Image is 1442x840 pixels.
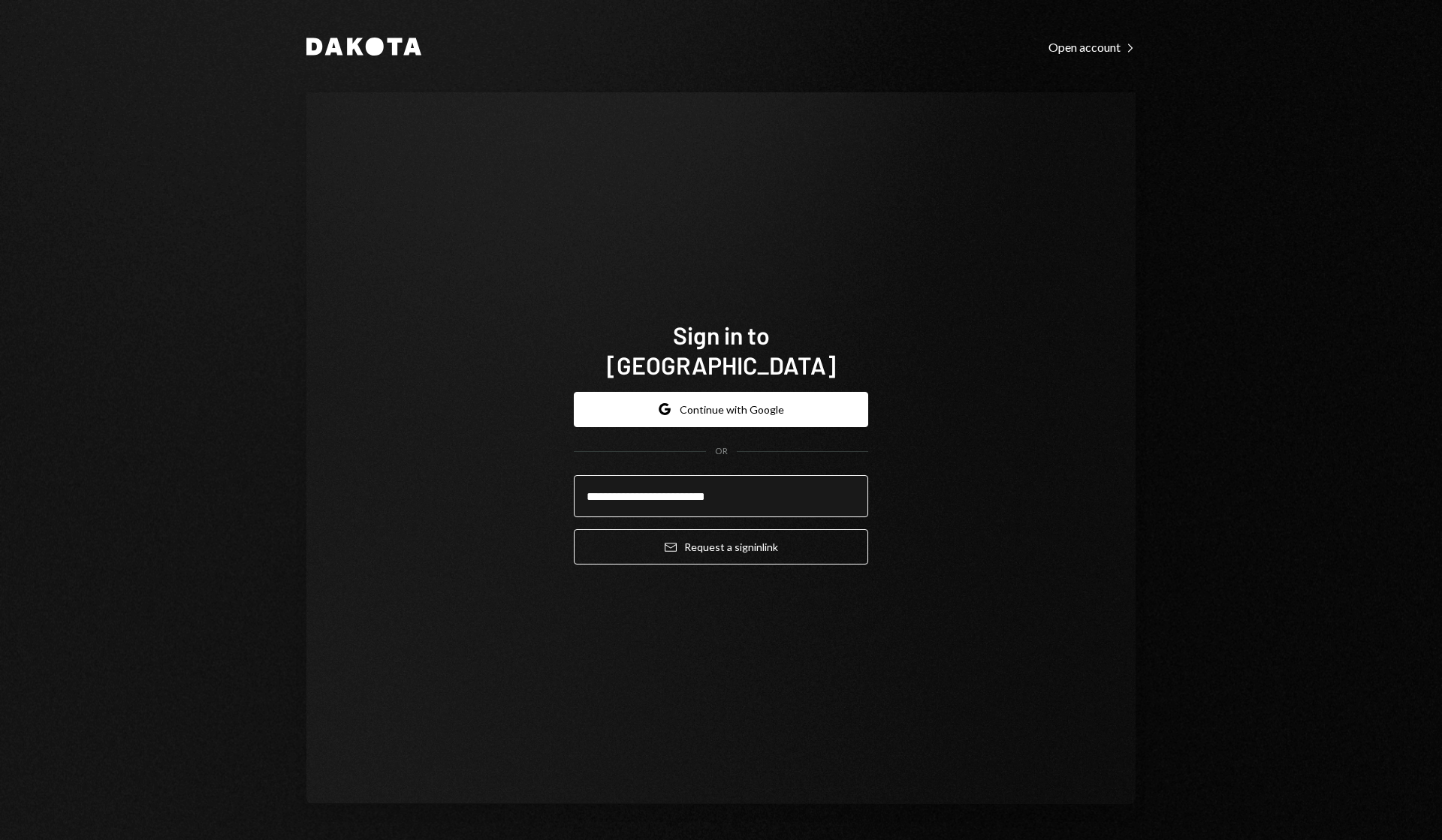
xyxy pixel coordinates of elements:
a: Open account [1048,38,1136,55]
button: Request a signinlink [574,529,868,565]
h1: Sign in to [GEOGRAPHIC_DATA] [574,320,868,380]
button: Continue with Google [574,392,868,427]
div: Open account [1048,40,1136,55]
div: OR [715,445,728,458]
